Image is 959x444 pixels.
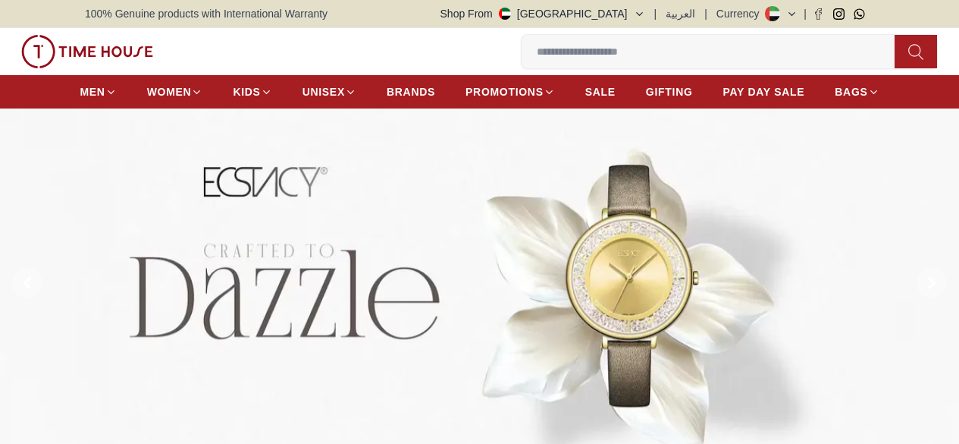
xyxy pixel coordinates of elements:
span: GIFTING [646,84,693,99]
span: | [804,6,807,21]
a: BAGS [835,78,879,105]
a: PAY DAY SALE [723,78,805,105]
span: BRANDS [387,84,435,99]
img: United Arab Emirates [499,8,511,20]
a: UNISEX [302,78,356,105]
span: UNISEX [302,84,345,99]
a: SALE [585,78,616,105]
a: KIDS [233,78,271,105]
a: WOMEN [147,78,203,105]
span: PROMOTIONS [465,84,544,99]
button: Shop From[GEOGRAPHIC_DATA] [440,6,645,21]
a: Facebook [813,8,824,20]
img: ... [21,35,153,68]
span: MEN [80,84,105,99]
a: Whatsapp [854,8,865,20]
a: MEN [80,78,116,105]
button: العربية [666,6,695,21]
span: BAGS [835,84,867,99]
a: PROMOTIONS [465,78,555,105]
span: 100% Genuine products with International Warranty [85,6,328,21]
a: Instagram [833,8,845,20]
div: Currency [716,6,766,21]
span: PAY DAY SALE [723,84,805,99]
span: KIDS [233,84,260,99]
span: WOMEN [147,84,192,99]
a: BRANDS [387,78,435,105]
a: GIFTING [646,78,693,105]
span: SALE [585,84,616,99]
span: | [654,6,657,21]
span: | [704,6,707,21]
